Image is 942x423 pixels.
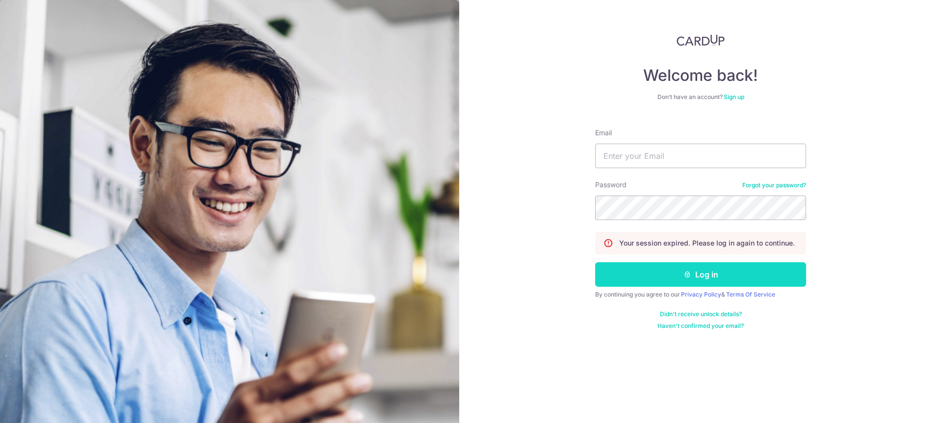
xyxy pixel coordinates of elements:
div: By continuing you agree to our & [595,291,806,299]
button: Log in [595,262,806,287]
a: Haven't confirmed your email? [657,322,744,330]
a: Forgot your password? [742,181,806,189]
a: Privacy Policy [681,291,721,298]
input: Enter your Email [595,144,806,168]
a: Sign up [724,93,744,100]
label: Password [595,180,627,190]
div: Don’t have an account? [595,93,806,101]
h4: Welcome back! [595,66,806,85]
a: Terms Of Service [726,291,775,298]
a: Didn't receive unlock details? [660,310,742,318]
p: Your session expired. Please log in again to continue. [619,238,795,248]
img: CardUp Logo [677,34,725,46]
label: Email [595,128,612,138]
